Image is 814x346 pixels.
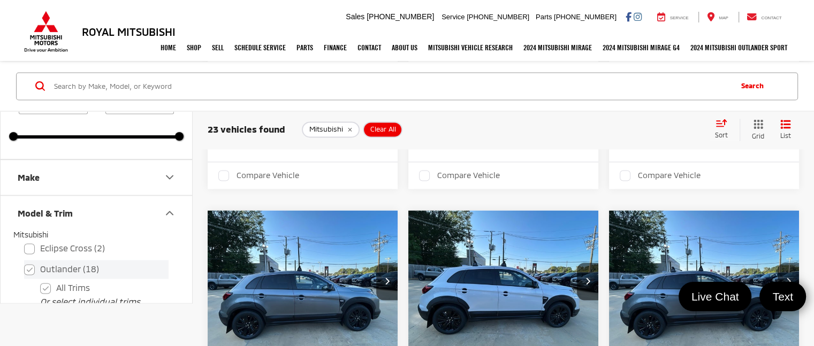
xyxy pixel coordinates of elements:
a: About Us [386,34,423,61]
button: List View [772,119,799,141]
a: Contact [739,12,790,22]
a: 2024 Mitsubishi Mirage [518,34,597,61]
label: Eclipse Cross (2) [24,239,169,258]
button: MakeMake [1,160,193,195]
div: Make [18,172,40,182]
a: Facebook: Click to visit our Facebook page [626,12,632,21]
span: Mitsubishi [13,230,48,239]
h3: Royal Mitsubishi [82,26,176,37]
button: Search [731,73,779,99]
div: Model & Trim [18,208,73,218]
a: Sell [207,34,229,61]
button: Model & TrimModel & Trim [1,196,193,230]
span: Service [670,16,689,20]
button: Grid View [740,119,772,141]
button: Select sort value [710,119,740,140]
label: Outlander (18) [24,260,169,279]
a: Shop [181,34,207,61]
div: Make [163,171,176,183]
span: Clear All [370,126,396,134]
a: Home [155,34,181,61]
span: Live Chat [686,289,744,304]
span: List [780,131,791,140]
span: Text [767,289,798,304]
a: Map [698,12,736,22]
button: remove Mitsubishi [302,122,360,138]
label: Compare Vehicle [620,170,701,181]
span: Sort [715,131,728,139]
span: Grid [752,132,764,141]
a: Live Chat [679,282,752,311]
span: [PHONE_NUMBER] [367,12,434,21]
span: Contact [761,16,781,20]
a: Mitsubishi Vehicle Research [423,34,518,61]
button: Next image [577,263,598,300]
span: Mitsubishi [309,126,343,134]
button: Clear All [363,122,402,138]
label: All Trims [40,279,169,297]
button: Next image [376,263,398,300]
a: Contact [352,34,386,61]
label: Compare Vehicle [419,170,500,181]
i: Or select individual trims [40,296,140,306]
span: 23 vehicles found [208,124,285,135]
span: Sales [346,12,364,21]
a: Schedule Service: Opens in a new tab [229,34,291,61]
img: Mitsubishi [22,11,70,52]
a: Instagram: Click to visit our Instagram page [634,12,642,21]
input: Search by Make, Model, or Keyword [53,73,731,99]
a: 2024 Mitsubishi Outlander SPORT [685,34,793,61]
a: Finance [318,34,352,61]
label: Compare Vehicle [218,170,299,181]
span: Map [719,16,728,20]
span: [PHONE_NUMBER] [467,13,529,21]
span: Parts [536,13,552,21]
a: 2024 Mitsubishi Mirage G4 [597,34,685,61]
span: [PHONE_NUMBER] [554,13,617,21]
a: Service [649,12,697,22]
span: Service [442,13,465,21]
div: Model & Trim [163,206,176,219]
button: Next image [778,263,799,300]
a: Text [759,282,806,311]
a: Parts: Opens in a new tab [291,34,318,61]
